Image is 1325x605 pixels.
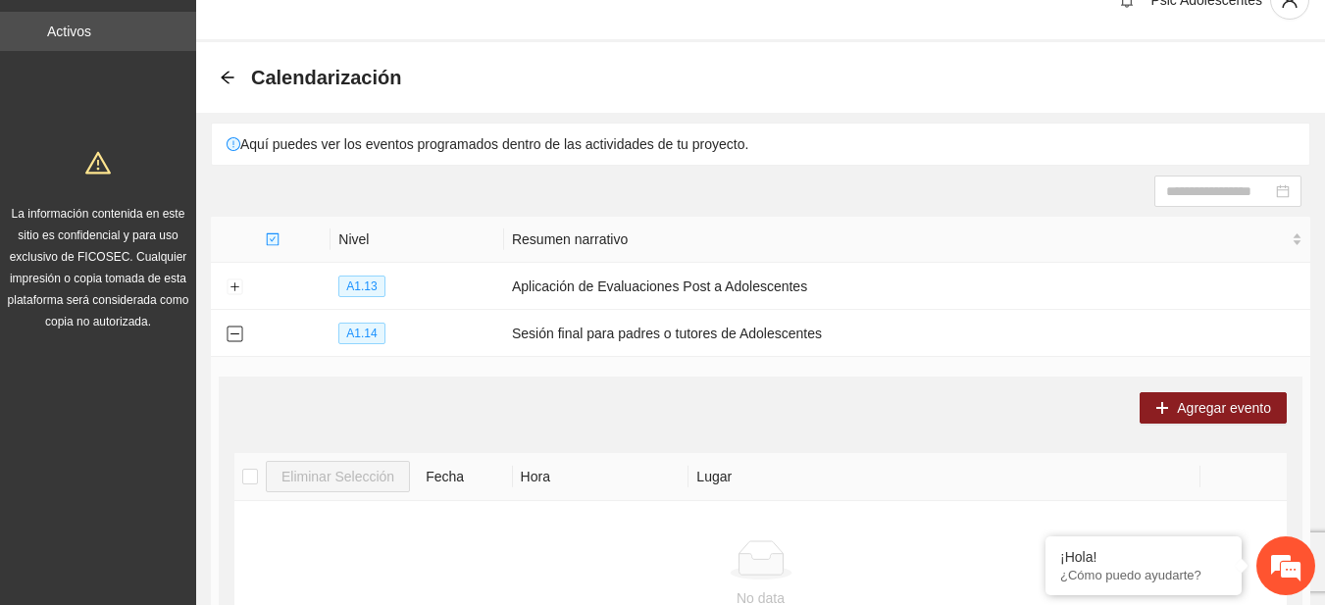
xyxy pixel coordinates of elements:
th: Resumen narrativo [504,217,1310,263]
td: Sesión final para padres o tutores de Adolescentes [504,310,1310,357]
span: warning [85,150,111,176]
span: Resumen narrativo [512,228,1288,250]
p: ¿Cómo puedo ayudarte? [1060,568,1227,582]
span: Agregar evento [1177,397,1271,419]
a: Activos [47,24,91,39]
div: Minimizar ventana de chat en vivo [322,10,369,57]
span: A1.13 [338,276,384,297]
span: La información contenida en este sitio es confidencial y para uso exclusivo de FICOSEC. Cualquier... [8,207,189,328]
div: Aquí puedes ver los eventos programados dentro de las actividades de tu proyecto. [212,124,1309,165]
div: Back [220,70,235,86]
span: check-square [266,232,280,246]
th: Fecha [418,453,512,501]
button: Expand row [227,279,242,295]
span: Estamos en línea. [114,193,271,391]
div: ¡Hola! [1060,549,1227,565]
span: arrow-left [220,70,235,85]
th: Hora [513,453,689,501]
button: Eliminar Selección [266,461,410,492]
span: A1.14 [338,323,384,344]
textarea: Escriba su mensaje y pulse “Intro” [10,399,374,468]
span: Calendarización [251,62,401,93]
button: Collapse row [227,327,242,342]
td: Aplicación de Evaluaciones Post a Adolescentes [504,263,1310,310]
span: plus [1155,401,1169,417]
th: Nivel [331,217,504,263]
span: exclamation-circle [227,137,240,151]
div: Chatee con nosotros ahora [102,100,330,126]
button: plusAgregar evento [1140,392,1287,424]
th: Lugar [688,453,1199,501]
